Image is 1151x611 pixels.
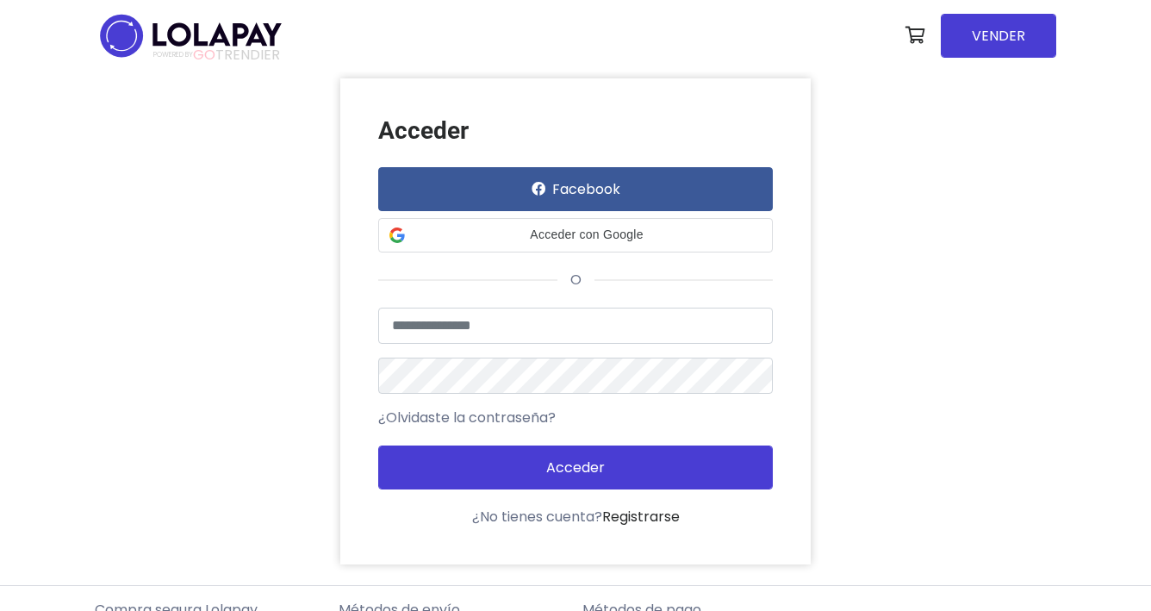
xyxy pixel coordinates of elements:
[378,446,774,489] button: Acceder
[941,14,1056,58] a: VENDER
[602,507,680,527] a: Registrarse
[378,116,774,146] h3: Acceder
[193,45,215,65] span: GO
[557,270,594,290] span: o
[412,226,762,244] span: Acceder con Google
[378,507,774,527] div: ¿No tienes cuenta?
[153,47,280,63] span: TRENDIER
[378,167,774,211] button: Facebook
[378,218,774,253] div: Acceder con Google
[95,9,287,63] img: logo
[378,408,556,428] a: ¿Olvidaste la contraseña?
[153,50,193,59] span: POWERED BY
